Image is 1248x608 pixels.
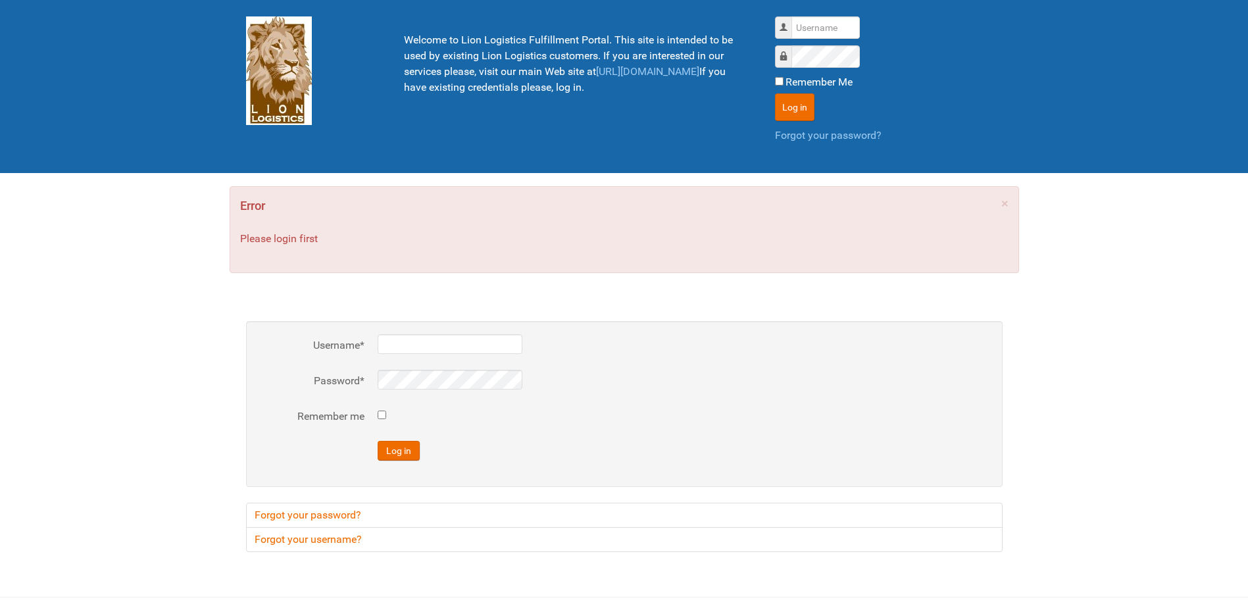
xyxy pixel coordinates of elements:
[246,64,312,76] a: Lion Logistics
[378,441,420,461] button: Log in
[775,129,882,141] a: Forgot your password?
[246,16,312,125] img: Lion Logistics
[246,503,1003,528] a: Forgot your password?
[240,231,1009,247] p: Please login first
[404,32,742,95] p: Welcome to Lion Logistics Fulfillment Portal. This site is intended to be used by existing Lion L...
[786,74,853,90] label: Remember Me
[259,373,364,389] label: Password
[246,527,1003,552] a: Forgot your username?
[791,16,860,39] input: Username
[259,409,364,424] label: Remember me
[596,65,699,78] a: [URL][DOMAIN_NAME]
[775,93,814,121] button: Log in
[1001,197,1009,210] a: ×
[788,49,789,50] label: Password
[788,20,789,21] label: Username
[259,338,364,353] label: Username
[240,197,1009,215] h4: Error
